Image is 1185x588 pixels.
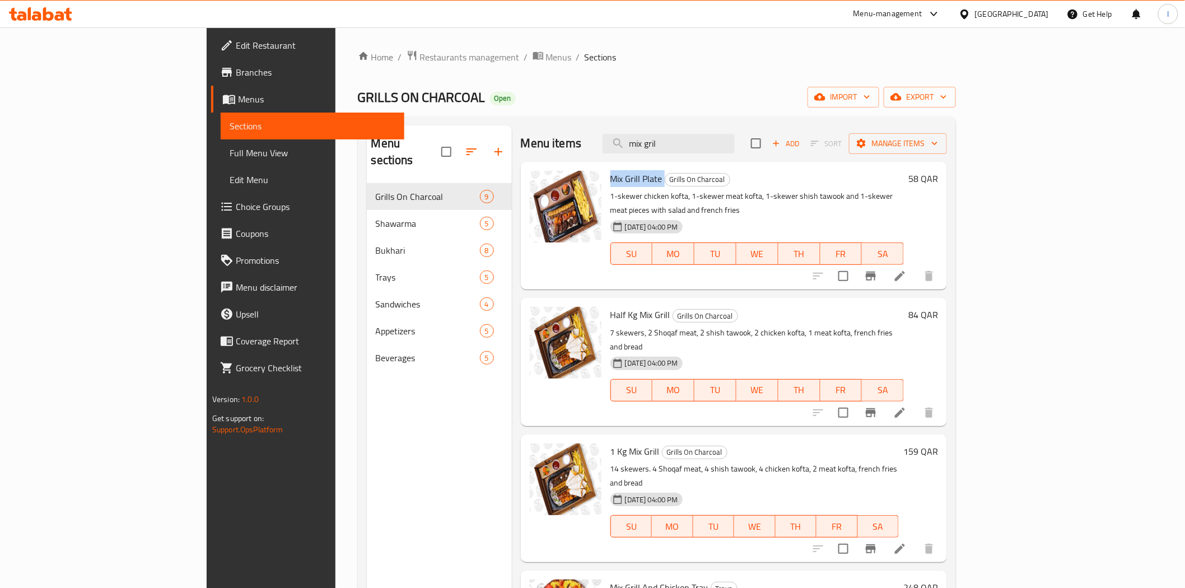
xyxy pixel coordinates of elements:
span: Edit Menu [230,173,395,186]
span: [DATE] 04:00 PM [621,358,683,368]
span: Manage items [858,137,938,151]
span: TH [783,382,816,398]
h6: 84 QAR [908,307,938,323]
span: MO [657,246,690,262]
span: SA [866,246,899,262]
button: delete [916,535,943,562]
img: 1 Kg Mix Grill [530,444,601,515]
span: Trays [376,270,480,284]
span: 1.0.0 [241,392,259,407]
a: Menus [533,50,572,64]
span: Version: [212,392,240,407]
button: FR [817,515,857,538]
button: TU [693,515,734,538]
span: Edit Restaurant [236,39,395,52]
span: WE [739,519,771,535]
a: Upsell [211,301,404,328]
div: items [480,270,494,284]
span: FR [825,246,858,262]
span: Appetizers [376,324,480,338]
span: GRILLS ON CHARCOAL [358,85,486,110]
span: Add [771,137,801,150]
span: Menu disclaimer [236,281,395,294]
a: Edit Restaurant [211,32,404,59]
span: Select section [744,132,768,155]
span: 5 [480,218,493,229]
nav: Menu sections [367,179,512,376]
button: TU [694,379,736,402]
button: export [884,87,956,108]
span: [DATE] 04:00 PM [621,494,683,505]
span: I [1167,8,1169,20]
button: SU [610,515,652,538]
span: Choice Groups [236,200,395,213]
span: Grills On Charcoal [663,446,727,459]
span: 5 [480,272,493,283]
span: 9 [480,192,493,202]
span: TU [698,519,730,535]
a: Edit Menu [221,166,404,193]
button: FR [820,242,862,265]
button: Branch-specific-item [857,263,884,290]
div: items [480,351,494,365]
a: Support.OpsPlatform [212,422,283,437]
span: Shawarma [376,217,480,230]
div: Trays5 [367,264,512,291]
span: Menus [238,92,395,106]
button: MO [652,379,694,402]
h2: Menu sections [371,135,441,169]
input: search [603,134,735,153]
span: SU [615,246,649,262]
button: Manage items [849,133,947,154]
button: delete [916,399,943,426]
span: Select to update [832,401,855,424]
button: WE [736,242,778,265]
div: items [480,217,494,230]
span: 1 Kg Mix Grill [610,443,660,460]
span: Open [490,94,516,103]
span: TU [699,382,732,398]
div: Grills On Charcoal9 [367,183,512,210]
a: Menu disclaimer [211,274,404,301]
span: SA [862,519,894,535]
span: Grills On Charcoal [665,173,730,186]
span: Get support on: [212,411,264,426]
span: Grocery Checklist [236,361,395,375]
a: Choice Groups [211,193,404,220]
p: 7 skewers, 2 Shoqaf meat, 2 shish tawook, 2 chicken kofta, 1 meat kofta, french fries and bread [610,326,904,354]
span: Sandwiches [376,297,480,311]
a: Edit menu item [893,542,907,556]
button: Branch-specific-item [857,399,884,426]
p: 14 skewers. 4 Shoqaf meat, 4 shish tawook, 4 chicken kofta, 2 meat kofta, french fries and bread [610,462,899,490]
button: TH [778,379,820,402]
span: Full Menu View [230,146,395,160]
span: WE [741,246,774,262]
button: SU [610,379,653,402]
button: SA [858,515,899,538]
a: Full Menu View [221,139,404,166]
span: 8 [480,245,493,256]
button: Branch-specific-item [857,535,884,562]
button: MO [652,242,694,265]
span: Sections [585,50,617,64]
span: 5 [480,326,493,337]
button: TH [776,515,817,538]
button: delete [916,263,943,290]
span: Select to update [832,537,855,561]
span: Beverages [376,351,480,365]
h6: 58 QAR [908,171,938,186]
button: TH [778,242,820,265]
span: MO [656,519,688,535]
span: 4 [480,299,493,310]
a: Coverage Report [211,328,404,354]
span: WE [741,382,774,398]
div: Bukhari [376,244,480,257]
span: TH [783,246,816,262]
span: FR [821,519,853,535]
span: Restaurants management [420,50,520,64]
button: Add section [485,138,512,165]
button: import [808,87,879,108]
span: SU [615,519,647,535]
